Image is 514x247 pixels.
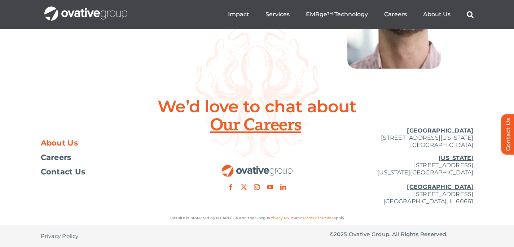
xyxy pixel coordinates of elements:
a: EMRge™ Technology [306,11,368,18]
span: 2025 [334,231,347,238]
a: youtube [267,184,273,190]
u: [GEOGRAPHIC_DATA] [407,183,473,190]
nav: Footer Menu [41,139,185,175]
a: Services [265,11,290,18]
span: Careers [41,154,71,161]
a: Careers [41,154,185,161]
p: This site is protected by reCAPTCHA and the Google and apply. [41,214,474,222]
a: Impact [228,11,249,18]
a: twitter [241,184,247,190]
a: facebook [228,184,234,190]
a: Careers [384,11,407,18]
a: Terms of Service [303,216,334,220]
u: [GEOGRAPHIC_DATA] [407,127,473,134]
nav: Footer - Privacy Policy [41,225,185,247]
a: About Us [41,139,185,147]
a: linkedin [280,184,286,190]
u: [US_STATE] [439,155,473,161]
p: [STREET_ADDRESS][US_STATE] [GEOGRAPHIC_DATA] [329,127,474,149]
a: Contact Us [41,168,185,175]
span: About Us [41,139,78,147]
a: Privacy Policy [41,225,79,247]
span: Contact Us [41,168,85,175]
a: OG_Full_horizontal_WHT [44,6,127,13]
a: instagram [254,184,260,190]
span: Privacy Policy [41,233,79,240]
a: About Us [423,11,451,18]
span: Our Careers [210,116,304,134]
nav: Menu [228,3,474,26]
p: [STREET_ADDRESS] [US_STATE][GEOGRAPHIC_DATA] [STREET_ADDRESS] [GEOGRAPHIC_DATA], IL 60661 [329,155,474,205]
a: Privacy Policy [269,216,295,220]
p: © Ovative Group. All Rights Reserved. [329,231,474,238]
a: OG_Full_horizontal_RGB [221,164,293,171]
a: Search [467,11,474,18]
